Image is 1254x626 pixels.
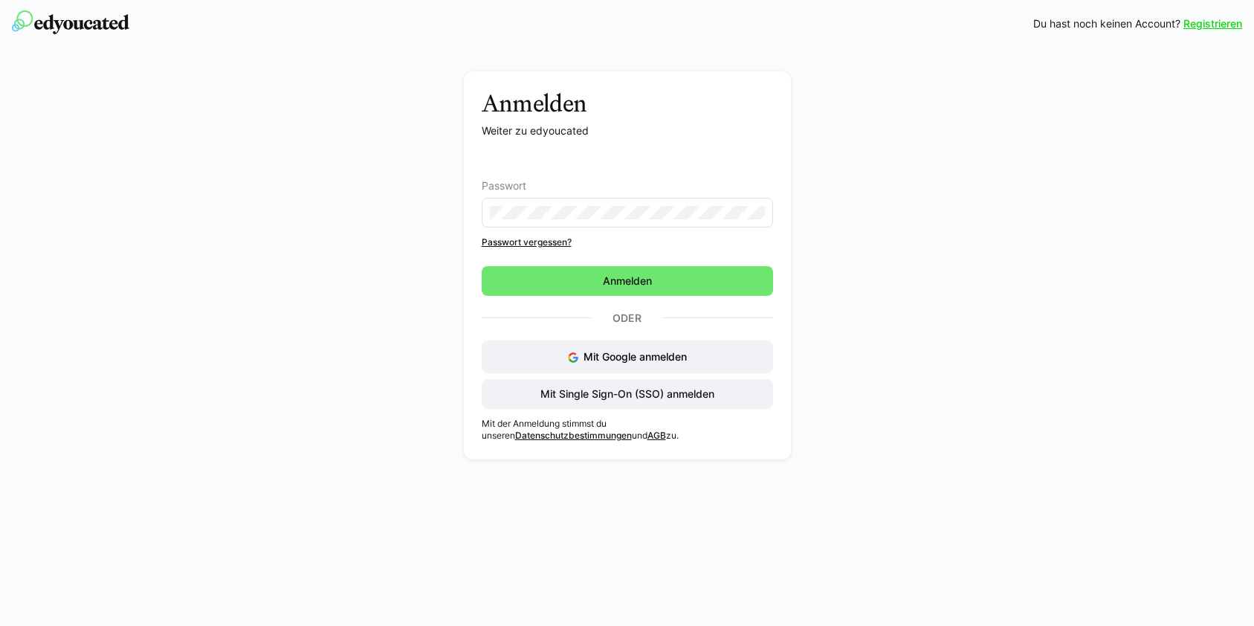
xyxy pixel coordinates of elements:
[515,430,632,441] a: Datenschutzbestimmungen
[584,350,687,363] span: Mit Google anmelden
[482,89,773,117] h3: Anmelden
[482,341,773,373] button: Mit Google anmelden
[12,10,129,34] img: edyoucated
[482,180,526,192] span: Passwort
[482,418,773,442] p: Mit der Anmeldung stimmst du unseren und zu.
[482,123,773,138] p: Weiter zu edyoucated
[1183,16,1242,31] a: Registrieren
[601,274,654,288] span: Anmelden
[538,387,717,401] span: Mit Single Sign-On (SSO) anmelden
[647,430,666,441] a: AGB
[1033,16,1180,31] span: Du hast noch keinen Account?
[482,266,773,296] button: Anmelden
[591,308,664,329] p: Oder
[482,236,773,248] a: Passwort vergessen?
[482,379,773,409] button: Mit Single Sign-On (SSO) anmelden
